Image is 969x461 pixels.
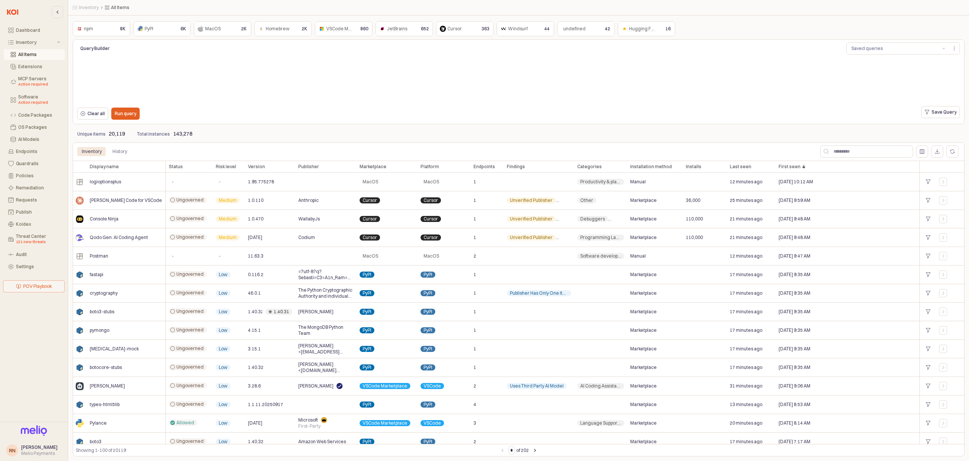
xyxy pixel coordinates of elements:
span: PyPI [363,272,371,278]
span: Status [169,164,183,170]
span: 1 [474,290,476,296]
span: Cursor [363,216,377,222]
span: Ungoverned [176,271,204,277]
span: Low [219,272,227,278]
span: Findings [507,164,525,170]
span: Cursor [424,234,438,241]
span: Version [248,164,265,170]
span: Ungoverned [176,401,204,407]
div: npm8K [73,21,130,36]
span: 3.28.6 [248,383,261,389]
span: Microsoft [298,417,318,423]
span: [DATE] 9:35 AM [779,364,810,370]
span: Uses Third Party AI Model [560,234,614,241]
p: 652 [421,25,429,32]
span: 4.15.1 [248,327,261,333]
button: All Items [4,49,65,60]
span: Installs [686,164,701,170]
span: 17 minutes ago [730,290,762,296]
span: 1 [474,234,476,241]
span: Ungoverned [176,234,204,240]
span: 21 minutes ago [730,216,762,222]
span: Ungoverned [176,345,204,352]
span: Codium [298,234,315,241]
span: 25 minutes ago [730,197,762,203]
span: VSCode [424,420,441,426]
p: Query Builder [80,45,178,52]
span: Anthropic [298,197,319,203]
button: POV Playbook [3,280,65,292]
span: - [219,179,221,185]
span: Publisher [298,164,319,170]
div: PyPI [145,25,153,33]
div: + [923,400,933,409]
span: [PERSON_NAME] <[EMAIL_ADDRESS][DOMAIN_NAME]> [298,343,354,355]
span: 2 [474,383,476,389]
p: POV Playbook [23,283,52,289]
span: 17 minutes ago [730,272,762,278]
span: Ungoverned [176,308,204,314]
span: Cursor [363,234,377,241]
span: 1 [474,197,476,203]
div: + [923,233,933,242]
span: MacOS [363,179,378,185]
div: Hugging Face16 [618,21,675,36]
div: Inventory [82,147,102,156]
span: [DATE] 9:48 AM [779,216,810,222]
div: VSCode Marketplace860 [315,21,372,36]
span: =?utf-8?q?Sebasti=C3=A1n_Ram=C3=ADrez?= <[EMAIL_ADDRESS][DOMAIN_NAME]> [298,269,354,281]
span: - [172,179,174,185]
span: Ungoverned [176,383,204,389]
span: 11.63.3 [248,253,263,259]
span: Software development tools [580,253,621,259]
span: 1.40.32 [248,309,262,315]
span: PyPI [424,327,432,333]
span: PyPI [424,309,432,315]
span: MacOS [424,253,439,259]
button: Software [4,92,65,108]
span: Marketplace [630,364,657,370]
div: Publish [16,209,60,215]
div: + [923,344,933,354]
span: Unverified Publisher [510,197,553,203]
span: [PERSON_NAME] [90,383,125,389]
p: 2K [241,25,247,32]
span: logioptionsplus [90,179,121,185]
span: VSCode Marketplace [326,26,371,32]
span: VSCode Marketplace [363,420,407,426]
span: Unverified Publisher [510,234,553,241]
span: 4 [474,402,476,408]
div: undefined [563,25,586,33]
span: 20 minutes ago [730,420,762,426]
span: Medium [219,197,237,203]
input: Page [509,446,514,455]
span: cryptography [90,290,118,296]
span: Qodo Gen: AI Coding Agent [90,234,148,241]
button: Remediation [4,183,65,193]
div: Inventory [77,147,106,156]
span: 0.116.2 [248,272,263,278]
span: 1.40.32 [248,364,263,370]
div: Action required [18,81,60,88]
button: Requests [4,195,65,205]
span: PyPI [363,290,371,296]
button: Guardrails [4,158,65,169]
p: Run query [115,111,136,117]
div: History [112,147,127,156]
div: Software [18,94,60,106]
div: Saved queries [851,45,883,52]
span: 17 minutes ago [730,327,762,333]
span: [DATE] [248,234,262,241]
span: [DATE] 10:12 AM [779,179,813,185]
span: Programming Languages [580,234,621,241]
span: Low [219,364,227,370]
span: Low [219,383,227,389]
span: First seen [779,164,801,170]
span: Marketplace [630,290,657,296]
div: Requests [16,197,60,203]
span: Allowed [176,420,194,426]
span: Categories [577,164,602,170]
div: Settings [16,264,60,269]
div: Homebrew2K [254,21,312,36]
div: Code Packages [18,113,60,118]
